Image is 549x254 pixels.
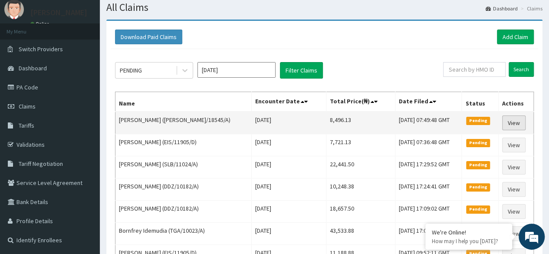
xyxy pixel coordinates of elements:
[502,160,526,175] a: View
[326,178,395,201] td: 10,248.38
[251,201,326,223] td: [DATE]
[30,21,51,27] a: Online
[326,223,395,245] td: 43,533.88
[395,156,461,178] td: [DATE] 17:29:52 GMT
[502,204,526,219] a: View
[120,66,142,75] div: PENDING
[197,62,276,78] input: Select Month and Year
[432,228,506,236] div: We're Online!
[251,178,326,201] td: [DATE]
[115,134,252,156] td: [PERSON_NAME] (EIS/11905/D)
[502,115,526,130] a: View
[19,64,47,72] span: Dashboard
[466,183,490,191] span: Pending
[502,226,526,241] a: View
[502,182,526,197] a: View
[395,92,461,112] th: Date Filed
[497,30,534,44] a: Add Claim
[251,92,326,112] th: Encounter Date
[443,62,506,77] input: Search by HMO ID
[466,139,490,147] span: Pending
[462,92,498,112] th: Status
[19,122,34,129] span: Tariffs
[251,223,326,245] td: [DATE]
[326,92,395,112] th: Total Price(₦)
[115,201,252,223] td: [PERSON_NAME] (DDZ/10182/A)
[395,112,461,134] td: [DATE] 07:49:48 GMT
[115,156,252,178] td: [PERSON_NAME] (SLB/11024/A)
[115,92,252,112] th: Name
[502,138,526,152] a: View
[509,62,534,77] input: Search
[326,201,395,223] td: 18,657.50
[395,201,461,223] td: [DATE] 17:09:02 GMT
[106,2,542,13] h1: All Claims
[395,134,461,156] td: [DATE] 07:36:48 GMT
[251,156,326,178] td: [DATE]
[395,178,461,201] td: [DATE] 17:24:41 GMT
[519,5,542,12] li: Claims
[326,134,395,156] td: 7,721.13
[466,117,490,125] span: Pending
[486,5,518,12] a: Dashboard
[326,156,395,178] td: 22,441.50
[19,45,63,53] span: Switch Providers
[251,112,326,134] td: [DATE]
[251,134,326,156] td: [DATE]
[466,205,490,213] span: Pending
[466,161,490,169] span: Pending
[115,223,252,245] td: Bornfrey Idemudia (TGA/10023/A)
[30,9,87,16] p: [PERSON_NAME]
[432,238,506,245] p: How may I help you today?
[498,92,533,112] th: Actions
[280,62,323,79] button: Filter Claims
[19,102,36,110] span: Claims
[115,30,182,44] button: Download Paid Claims
[115,178,252,201] td: [PERSON_NAME] (DDZ/10182/A)
[395,223,461,245] td: [DATE] 17:04:46 GMT
[19,160,63,168] span: Tariff Negotiation
[326,112,395,134] td: 8,496.13
[115,112,252,134] td: [PERSON_NAME] ([PERSON_NAME]/18545/A)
